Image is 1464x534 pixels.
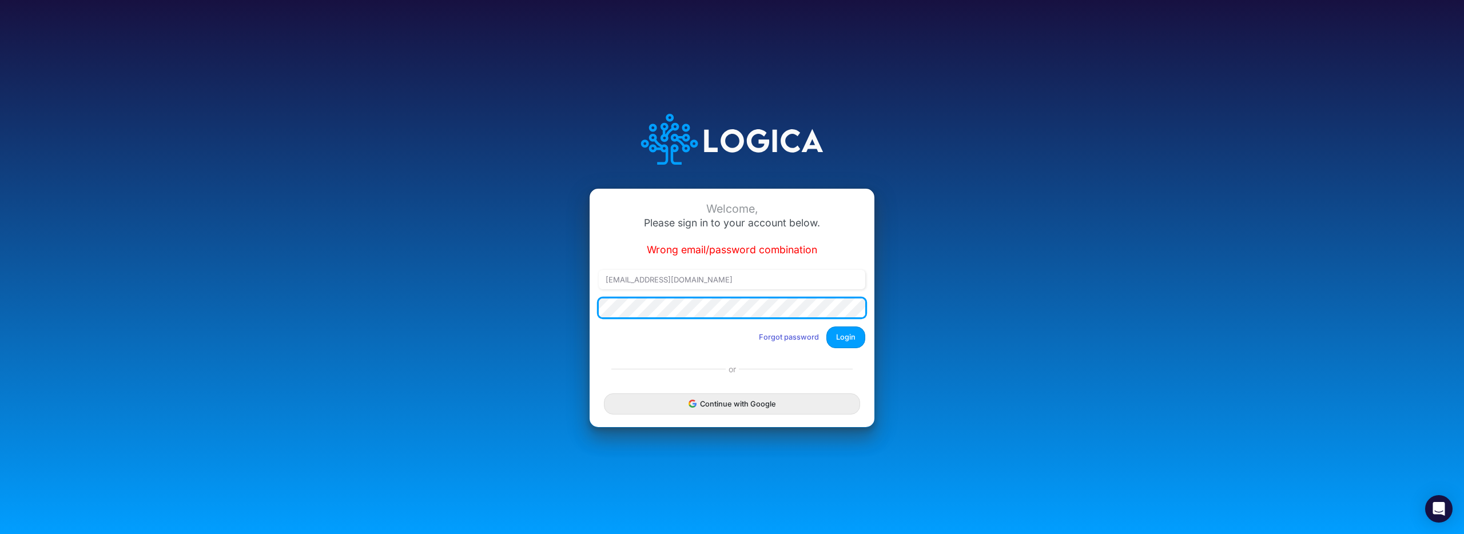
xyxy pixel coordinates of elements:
[751,328,826,346] button: Forgot password
[599,202,865,216] div: Welcome,
[826,326,865,348] button: Login
[1425,495,1453,523] div: Open Intercom Messenger
[604,393,860,415] button: Continue with Google
[599,270,865,289] input: Email
[647,244,817,256] span: Wrong email/password combination
[644,217,820,229] span: Please sign in to your account below.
